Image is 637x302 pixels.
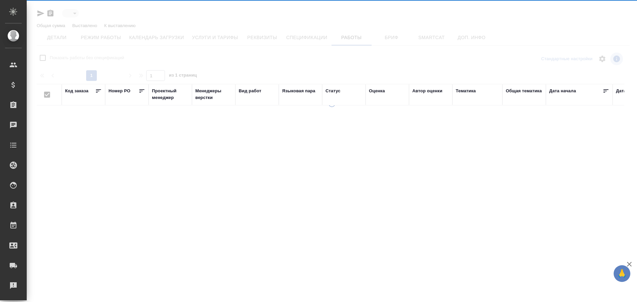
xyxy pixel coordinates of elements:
[369,88,385,94] div: Оценка
[549,88,576,94] div: Дата начала
[326,88,341,94] div: Статус
[506,88,542,94] div: Общая тематика
[239,88,261,94] div: Вид работ
[109,88,130,94] div: Номер PO
[195,88,232,101] div: Менеджеры верстки
[614,265,630,282] button: 🙏
[616,267,628,281] span: 🙏
[412,88,442,94] div: Автор оценки
[282,88,315,94] div: Языковая пара
[65,88,88,94] div: Код заказа
[152,88,189,101] div: Проектный менеджер
[456,88,476,94] div: Тематика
